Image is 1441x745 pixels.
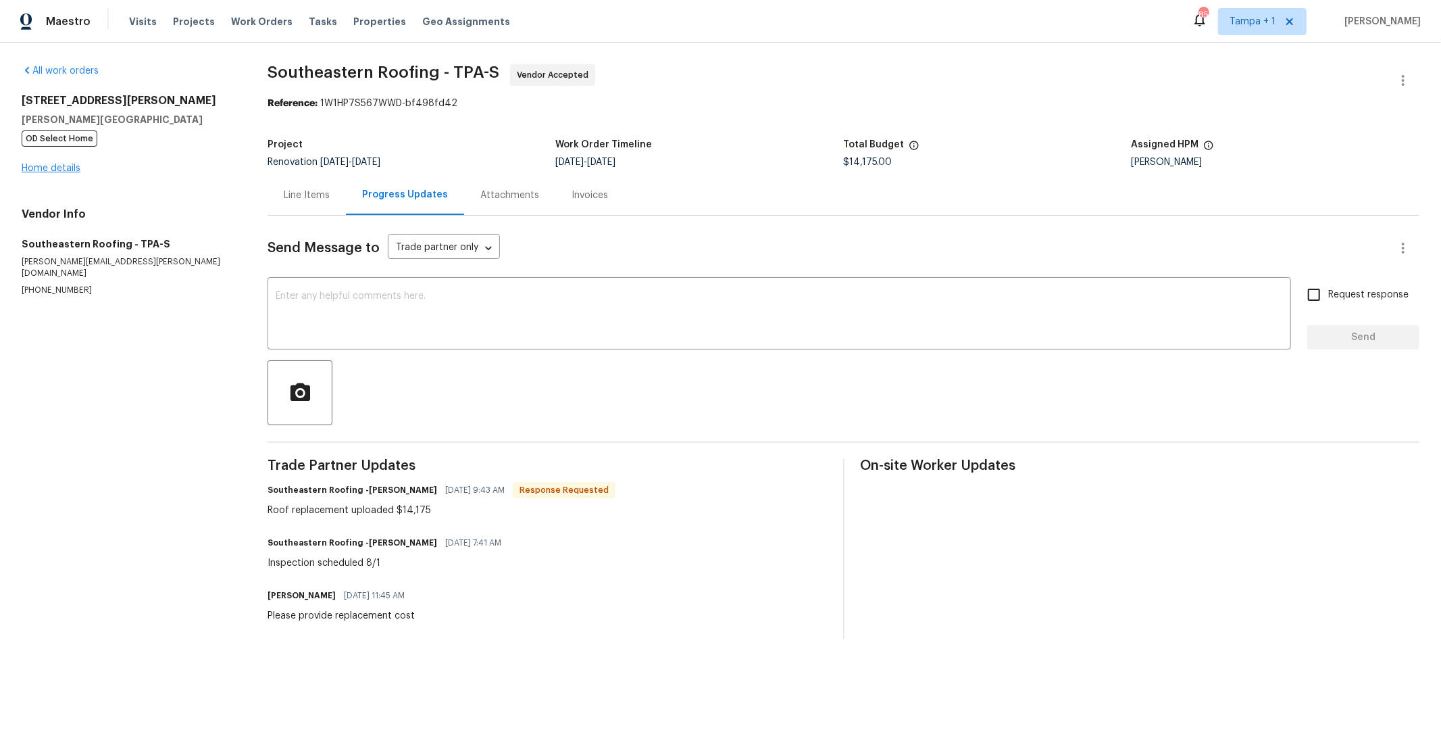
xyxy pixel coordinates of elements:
[22,113,235,126] h5: [PERSON_NAME][GEOGRAPHIC_DATA]
[22,285,235,296] p: [PHONE_NUMBER]
[344,589,405,602] span: [DATE] 11:45 AM
[861,459,1420,473] span: On-site Worker Updates
[268,536,437,550] h6: Southeastern Roofing -[PERSON_NAME]
[1230,15,1275,28] span: Tampa + 1
[22,66,99,76] a: All work orders
[268,459,827,473] span: Trade Partner Updates
[284,189,330,202] div: Line Items
[1132,140,1199,149] h5: Assigned HPM
[46,15,91,28] span: Maestro
[514,483,614,497] span: Response Requested
[268,483,437,497] h6: Southeastern Roofing -[PERSON_NAME]
[268,158,380,167] span: Renovation
[268,99,318,108] b: Reference:
[22,130,97,147] span: OD Select Home
[445,536,501,550] span: [DATE] 7:41 AM
[268,589,336,602] h6: [PERSON_NAME]
[268,241,380,255] span: Send Message to
[309,17,337,26] span: Tasks
[129,15,157,28] span: Visits
[909,140,919,158] span: The total cost of line items that have been proposed by Opendoor. This sum includes line items th...
[480,189,539,202] div: Attachments
[353,15,406,28] span: Properties
[268,504,615,517] div: Roof replacement uploaded $14,175
[320,158,349,167] span: [DATE]
[22,208,235,221] h4: Vendor Info
[1339,15,1421,28] span: [PERSON_NAME]
[352,158,380,167] span: [DATE]
[1328,288,1409,302] span: Request response
[22,164,80,173] a: Home details
[22,256,235,279] p: [PERSON_NAME][EMAIL_ADDRESS][PERSON_NAME][DOMAIN_NAME]
[320,158,380,167] span: -
[268,609,415,623] div: Please provide replacement cost
[22,237,235,251] h5: Southeastern Roofing - TPA-S
[844,158,892,167] span: $14,175.00
[844,140,905,149] h5: Total Budget
[268,556,509,570] div: Inspection scheduled 8/1
[422,15,510,28] span: Geo Assignments
[572,189,608,202] div: Invoices
[555,140,652,149] h5: Work Order Timeline
[587,158,615,167] span: [DATE]
[268,64,499,80] span: Southeastern Roofing - TPA-S
[231,15,293,28] span: Work Orders
[268,97,1419,110] div: 1W1HP7S567WWD-bf498fd42
[555,158,584,167] span: [DATE]
[388,237,500,260] div: Trade partner only
[22,94,235,107] h2: [STREET_ADDRESS][PERSON_NAME]
[362,188,448,201] div: Progress Updates
[517,68,594,82] span: Vendor Accepted
[1203,140,1214,158] span: The hpm assigned to this work order.
[268,140,303,149] h5: Project
[1198,8,1208,22] div: 85
[445,483,505,497] span: [DATE] 9:43 AM
[1132,158,1419,167] div: [PERSON_NAME]
[555,158,615,167] span: -
[173,15,215,28] span: Projects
